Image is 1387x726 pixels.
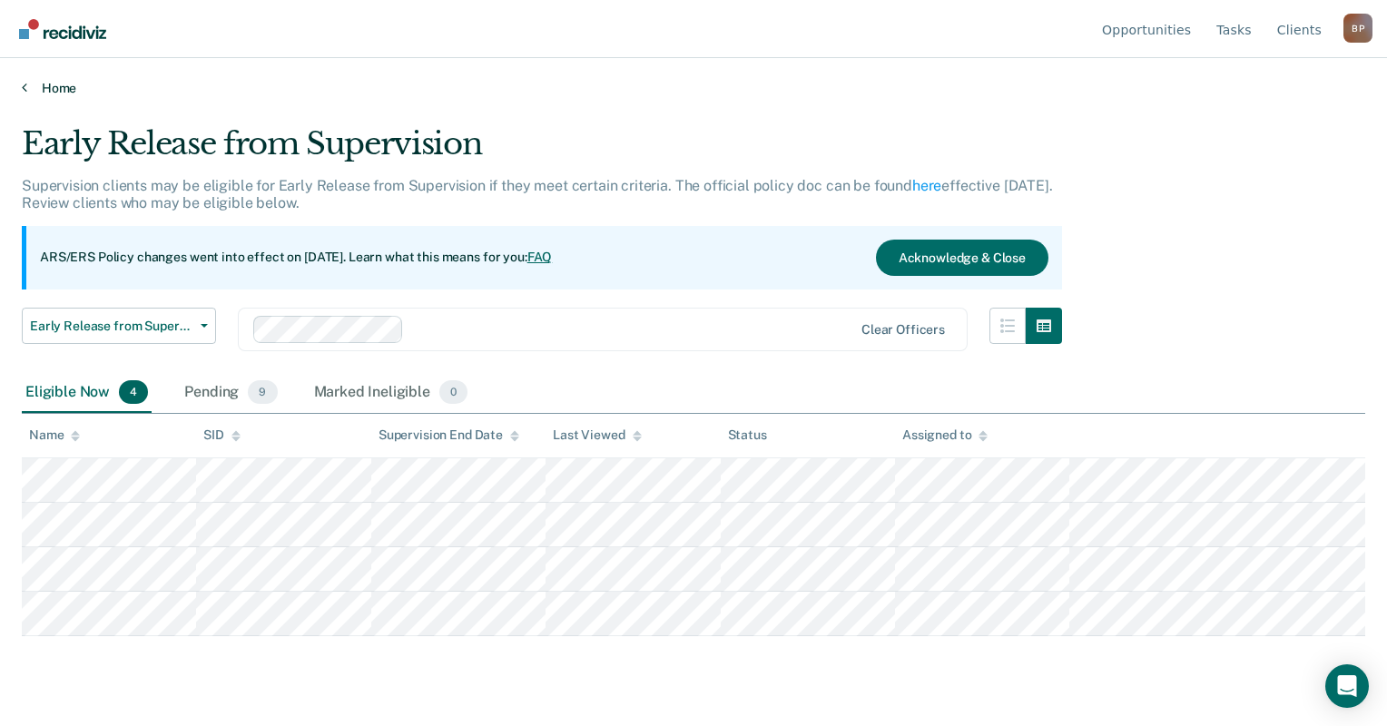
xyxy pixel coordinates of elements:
[1325,664,1369,708] div: Open Intercom Messenger
[248,380,277,404] span: 9
[22,125,1062,177] div: Early Release from Supervision
[1343,14,1372,43] div: B P
[30,319,193,334] span: Early Release from Supervision
[22,80,1365,96] a: Home
[119,380,148,404] span: 4
[1343,14,1372,43] button: Profile dropdown button
[19,19,106,39] img: Recidiviz
[22,308,216,344] button: Early Release from Supervision
[310,373,472,413] div: Marked Ineligible0
[861,322,945,338] div: Clear officers
[22,373,152,413] div: Eligible Now4
[876,240,1048,276] button: Acknowledge & Close
[553,427,641,443] div: Last Viewed
[379,427,519,443] div: Supervision End Date
[527,250,553,264] a: FAQ
[29,427,80,443] div: Name
[902,427,988,443] div: Assigned to
[439,380,467,404] span: 0
[181,373,280,413] div: Pending9
[203,427,241,443] div: SID
[22,177,1053,211] p: Supervision clients may be eligible for Early Release from Supervision if they meet certain crite...
[728,427,767,443] div: Status
[912,177,941,194] a: here
[40,249,552,267] p: ARS/ERS Policy changes went into effect on [DATE]. Learn what this means for you:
